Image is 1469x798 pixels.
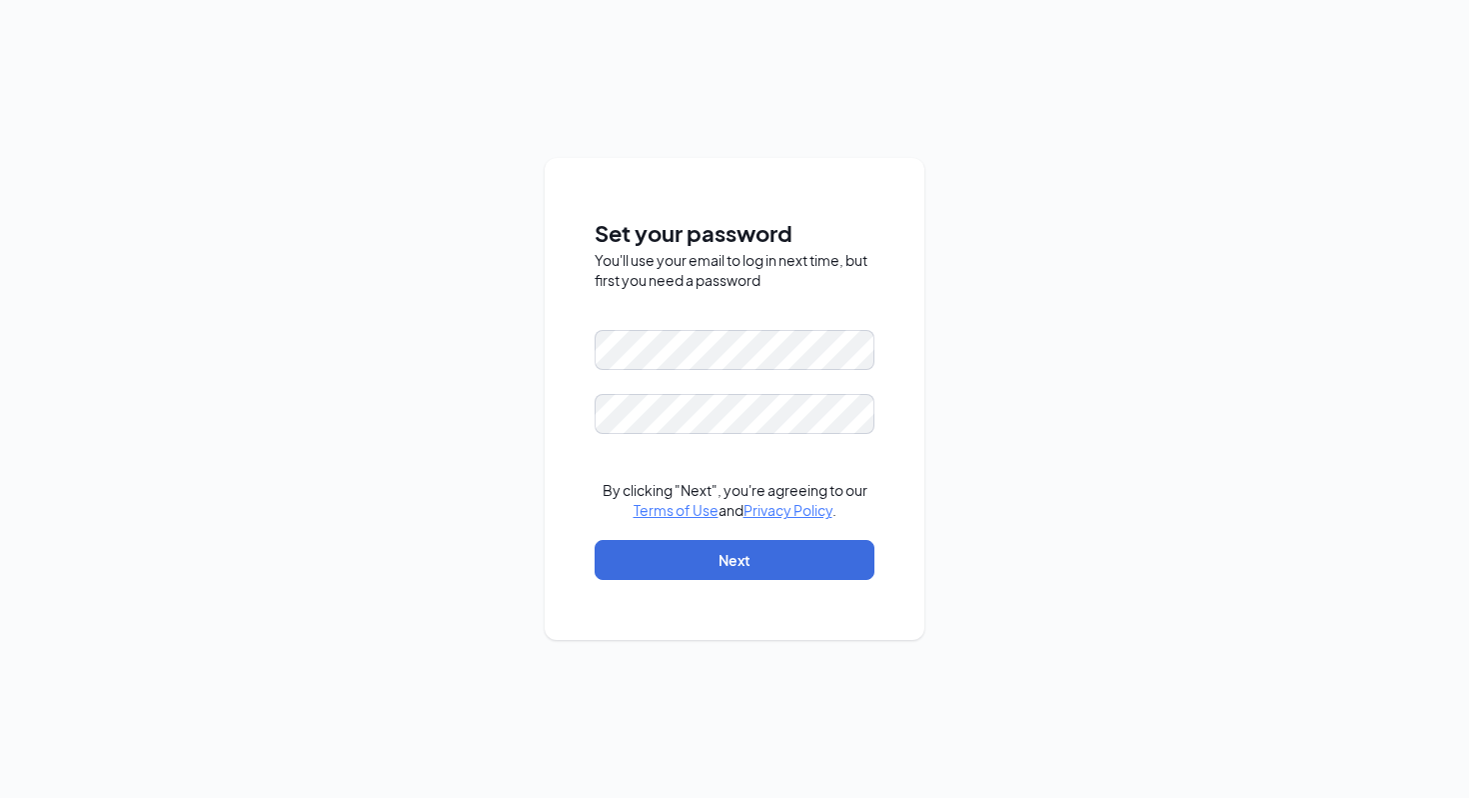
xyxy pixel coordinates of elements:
span: Set your password [595,216,874,251]
a: Terms of Use [634,501,719,519]
div: You'll use your email to log in next time, but first you need a password [595,250,874,290]
button: Next [595,540,874,580]
a: Privacy Policy [743,501,832,519]
div: By clicking "Next", you're agreeing to our and . [595,480,874,520]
